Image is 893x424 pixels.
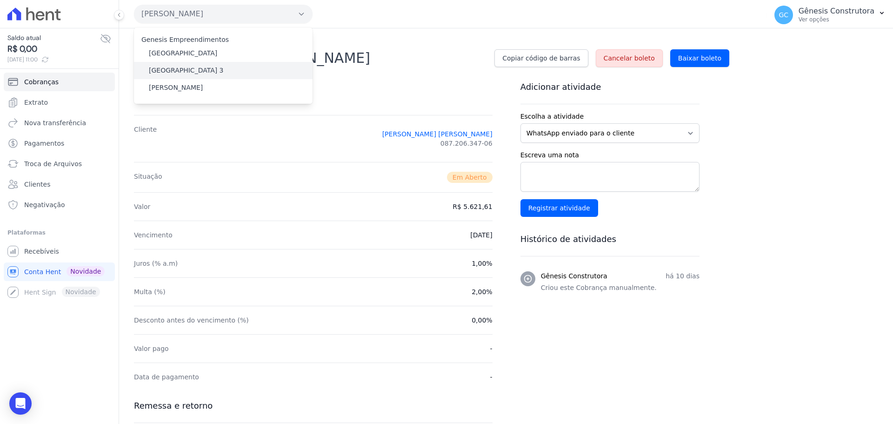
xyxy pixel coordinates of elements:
[4,73,115,91] a: Cobranças
[472,287,492,296] dd: 2,00%
[596,49,663,67] a: Cancelar boleto
[24,139,64,148] span: Pagamentos
[134,316,249,325] dt: Desconto antes do vencimento (%)
[453,202,492,211] dd: R$ 5.621,61
[520,234,700,245] h3: Histórico de atividades
[24,98,48,107] span: Extrato
[4,155,115,173] a: Troca de Arquivos
[134,5,313,23] button: [PERSON_NAME]
[678,54,721,63] span: Baixar boleto
[134,287,166,296] dt: Multa (%)
[134,230,173,240] dt: Vencimento
[134,38,878,47] nav: Breadcrumb
[4,93,115,112] a: Extrato
[134,372,199,382] dt: Data de pagamento
[4,114,115,132] a: Nova transferência
[7,227,111,238] div: Plataformas
[67,266,105,276] span: Novidade
[490,372,493,382] dd: -
[134,125,157,153] dt: Cliente
[520,199,598,217] input: Registrar atividade
[134,400,493,411] h3: Remessa e retorno
[541,283,700,293] p: Criou este Cobrança manualmente.
[7,33,100,43] span: Saldo atual
[520,81,700,93] h3: Adicionar atividade
[134,202,150,211] dt: Valor
[24,247,59,256] span: Recebíveis
[666,271,700,281] p: há 10 dias
[541,271,607,281] h3: Gênesis Construtora
[799,16,874,23] p: Ver opções
[494,49,588,67] a: Copiar código de barras
[24,180,50,189] span: Clientes
[447,172,493,183] span: Em Aberto
[440,139,493,148] span: 087.206.347-06
[149,83,203,93] label: [PERSON_NAME]
[502,54,580,63] span: Copiar código de barras
[472,316,492,325] dd: 0,00%
[470,230,492,240] dd: [DATE]
[134,259,178,268] dt: Juros (% a.m)
[4,134,115,153] a: Pagamentos
[670,49,729,67] a: Baixar boleto
[4,175,115,194] a: Clientes
[7,73,111,302] nav: Sidebar
[24,159,82,168] span: Troca de Arquivos
[4,195,115,214] a: Negativação
[24,200,65,209] span: Negativação
[767,2,893,28] button: GC Gênesis Construtora Ver opções
[382,129,493,139] a: [PERSON_NAME] [PERSON_NAME]
[604,54,655,63] span: Cancelar boleto
[7,55,100,64] span: [DATE] 11:00
[7,43,100,55] span: R$ 0,00
[520,150,700,160] label: Escreva uma nota
[24,118,86,128] span: Nova transferência
[134,344,169,353] dt: Valor pago
[141,36,229,43] label: Genesis Empreendimentos
[779,12,788,18] span: GC
[149,66,224,75] label: [GEOGRAPHIC_DATA] 3
[4,242,115,261] a: Recebíveis
[24,267,61,276] span: Conta Hent
[9,392,32,415] div: Open Intercom Messenger
[799,7,874,16] p: Gênesis Construtora
[24,77,59,87] span: Cobranças
[520,112,700,121] label: Escolha a atividade
[4,262,115,281] a: Conta Hent Novidade
[490,344,493,353] dd: -
[149,48,217,58] label: [GEOGRAPHIC_DATA]
[134,172,162,183] dt: Situação
[472,259,492,268] dd: 1,00%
